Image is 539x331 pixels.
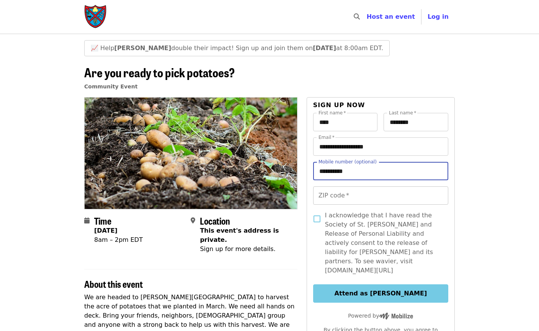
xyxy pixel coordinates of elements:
label: Mobile number (optional) [318,160,377,164]
span: Time [94,214,111,227]
button: Log in [421,9,455,24]
input: Email [313,137,448,156]
i: calendar icon [84,217,90,224]
span: Help double their impact! Sign up and join them on at 8:00am EDT. [100,44,383,52]
img: Powered by Mobilize [379,313,413,320]
label: Email [318,135,335,140]
span: Are you ready to pick potatoes? [84,63,235,81]
i: search icon [354,13,360,20]
img: Society of St. Andrew - Home [84,5,107,29]
span: growth emoji [91,44,98,52]
span: I acknowledge that I have read the Society of St. [PERSON_NAME] and Release of Personal Liability... [325,211,442,275]
a: Community Event [84,83,137,90]
a: Host an event [367,13,415,20]
label: Last name [389,111,416,115]
label: First name [318,111,346,115]
input: Last name [384,113,448,131]
input: ZIP code [313,186,448,205]
div: 8am – 2pm EDT [94,235,143,245]
strong: [DATE] [313,44,336,52]
strong: [PERSON_NAME] [114,44,171,52]
span: Sign up for more details. [200,245,275,253]
strong: [DATE] [94,227,118,234]
span: Sign up now [313,101,365,109]
span: Location [200,214,230,227]
button: Attend as [PERSON_NAME] [313,284,448,303]
span: This event's address is private. [200,227,279,243]
img: Are you ready to pick potatoes? organized by Society of St. Andrew [85,98,297,209]
i: map-marker-alt icon [191,217,195,224]
input: Search [364,8,371,26]
span: Powered by [348,313,413,319]
span: Log in [428,13,449,20]
input: First name [313,113,378,131]
input: Mobile number (optional) [313,162,448,180]
span: About this event [84,277,143,290]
